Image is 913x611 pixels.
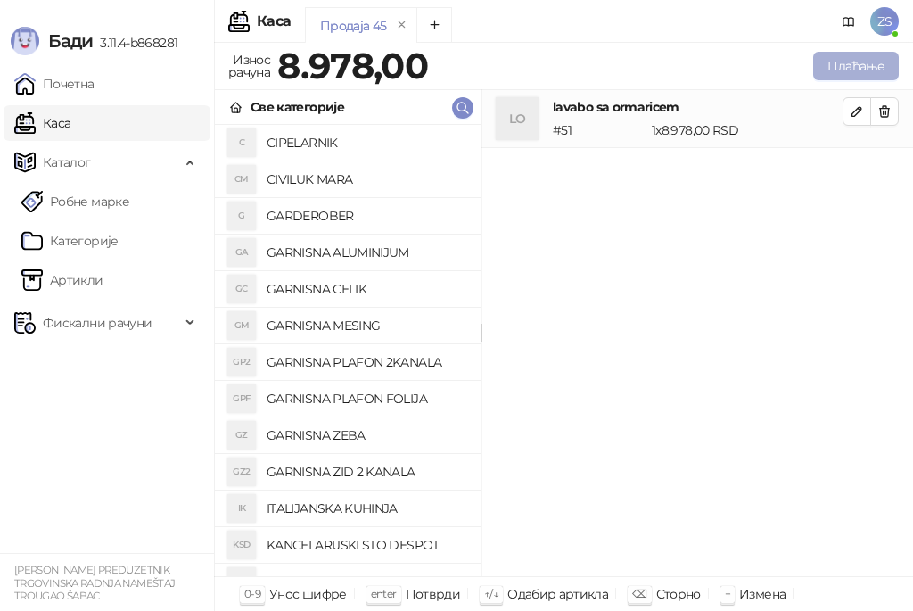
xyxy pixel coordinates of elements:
button: remove [391,18,414,33]
div: Сторно [656,582,701,606]
button: Плаћање [813,52,899,80]
h4: CIVILUK MARA [267,165,466,194]
span: ⌫ [632,587,646,600]
div: grid [215,125,481,576]
a: Документација [835,7,863,36]
div: Измена [739,582,786,606]
div: GZ2 [227,458,256,486]
div: LO [496,97,539,140]
div: GC [227,275,256,303]
div: GZ [227,421,256,450]
div: Све категорије [251,97,344,117]
h4: lavabo sa ormaricem [553,97,843,117]
span: Фискални рачуни [43,305,152,341]
div: Продаја 45 [320,16,387,36]
a: Каса [14,105,70,141]
div: GPF [227,384,256,413]
div: Износ рачуна [225,48,274,84]
a: ArtikliАртикли [21,262,103,298]
h4: GARNISNA ZEBA [267,421,466,450]
h4: KANCELARIJSKI STO DESPOT [267,531,466,559]
button: Add tab [416,7,452,43]
a: Категорије [21,223,119,259]
div: IK [227,494,256,523]
div: Потврди [406,582,461,606]
div: # 51 [549,120,648,140]
a: Почетна [14,66,95,102]
strong: 8.978,00 [277,44,428,87]
span: 0-9 [244,587,260,600]
div: Каса [257,14,291,29]
h4: GARNISNA ALUMINIJUM [267,238,466,267]
span: Каталог [43,144,91,180]
span: ↑/↓ [484,587,498,600]
div: GM [227,311,256,340]
h4: GARDEROBER [267,202,466,230]
div: C [227,128,256,157]
h4: CIPELARNIK [267,128,466,157]
h4: GARNISNA MESING [267,311,466,340]
span: 3.11.4-b868281 [93,35,177,51]
span: + [725,587,730,600]
div: GA [227,238,256,267]
span: ZS [870,7,899,36]
a: Робне марке [21,184,129,219]
div: CM [227,165,256,194]
div: Унос шифре [269,582,347,606]
div: KSD [227,531,256,559]
div: GP2 [227,348,256,376]
h4: GARNISNA PLAFON 2KANALA [267,348,466,376]
h4: GARNISNA CELIK [267,275,466,303]
div: G [227,202,256,230]
h4: GARNISNA ZID 2 KANALA [267,458,466,486]
div: KSD [227,567,256,596]
div: Одабир артикла [507,582,608,606]
h4: ITALIJANSKA KUHINJA [267,494,466,523]
h4: KANCELARIJSKI STO DUO [267,567,466,596]
span: Бади [48,30,93,52]
img: Logo [11,27,39,55]
span: enter [371,587,397,600]
h4: GARNISNA PLAFON FOLIJA [267,384,466,413]
small: [PERSON_NAME] PREDUZETNIK TRGOVINSKA RADNJA NAMEŠTAJ TROUGAO ŠABAC [14,564,175,602]
div: 1 x 8.978,00 RSD [648,120,846,140]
